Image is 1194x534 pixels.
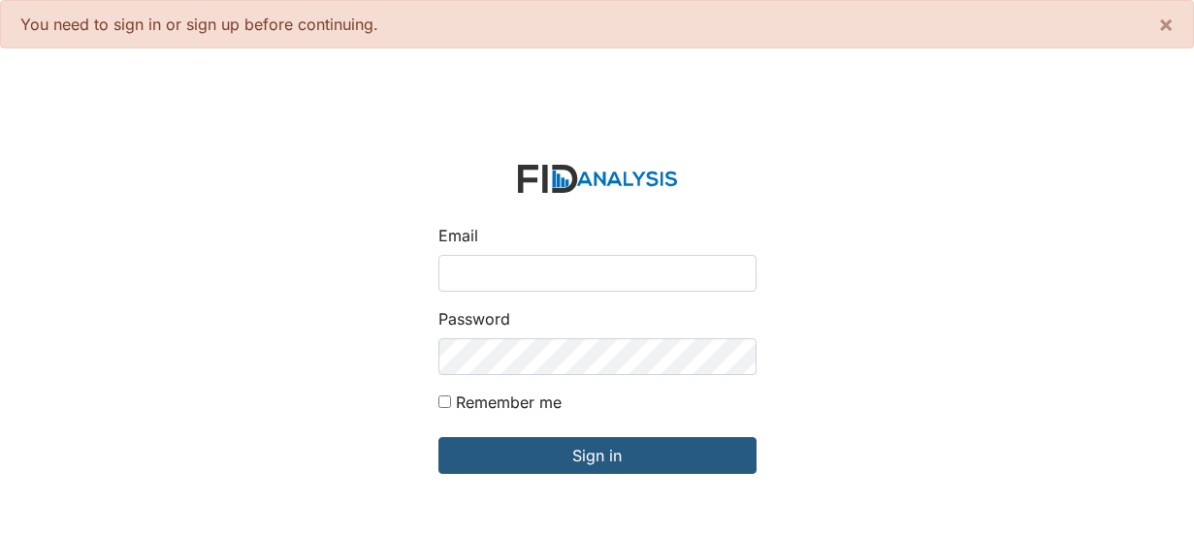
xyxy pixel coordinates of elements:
[1139,1,1193,47] button: ×
[438,437,757,474] input: Sign in
[456,391,562,414] label: Remember me
[438,224,478,247] label: Email
[1158,10,1174,38] span: ×
[438,307,510,330] label: Password
[518,165,677,193] img: logo-2fc8c6e3336f68795322cb6e9a2b9007179b544421de10c17bdaae8622450297.svg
